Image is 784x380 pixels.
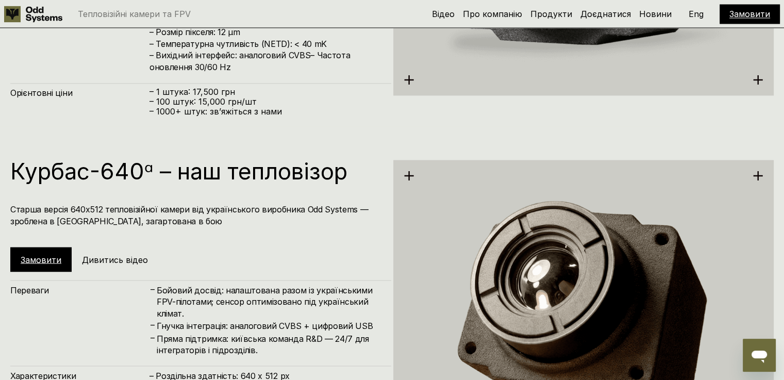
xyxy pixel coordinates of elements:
[151,332,155,343] h4: –
[530,9,572,19] a: Продукти
[157,320,381,331] h4: Гнучка інтеграція: аналоговий CVBS + цифровий USB
[157,333,381,356] h4: Пряма підтримка: київська команда R&D — 24/7 для інтеграторів і підрозділів.
[21,254,61,265] a: Замовити
[743,339,776,372] iframe: Кнопка для запуску вікна повідомлень, розмова триває
[149,4,381,73] h4: – Роздільна здатність: 384 x 288 px – Кут лінзи: 50° horizontal, 37.2° vertical – Розмір пікселя:...
[82,254,148,265] h5: Дивитись відео
[149,97,381,107] p: – 100 штук: 15,000 грн/шт
[10,87,149,98] h4: Орієнтовні ціни
[639,9,672,19] a: Новини
[729,9,770,19] a: Замовити
[157,284,381,319] h4: Бойовий досвід: налаштована разом із українськими FPV-пілотами; сенсор оптимізовано під українськ...
[432,9,455,19] a: Відео
[151,319,155,331] h4: –
[10,203,381,226] h4: Старша версія 640х512 тепловізійної камери від українського виробника Odd Systems — зроблена в [G...
[580,9,631,19] a: Доєднатися
[149,87,381,97] p: – 1 штука: 17,500 грн
[151,284,155,295] h4: –
[10,284,149,295] h4: Переваги
[463,9,522,19] a: Про компанію
[10,160,381,183] h1: Курбас-640ᵅ – наш тепловізор
[78,10,191,18] p: Тепловізійні камери та FPV
[149,107,381,117] p: – ⁠1000+ штук: звʼяжіться з нами
[689,10,704,18] p: Eng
